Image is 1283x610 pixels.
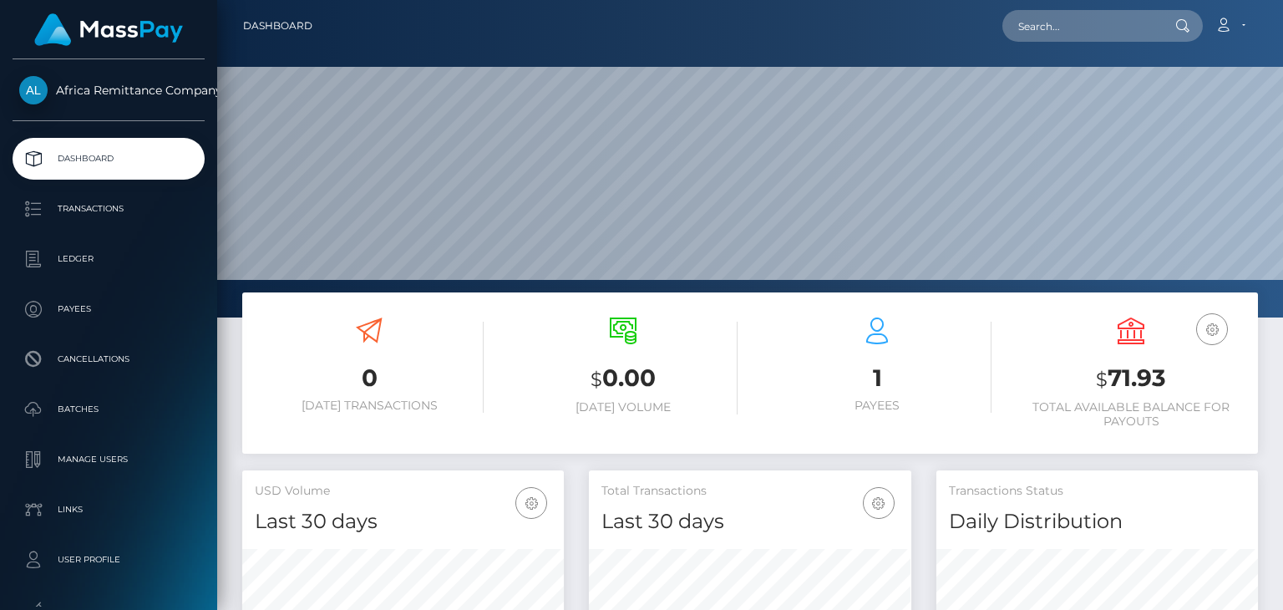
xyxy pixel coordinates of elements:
p: Payees [19,297,198,322]
h4: Daily Distribution [949,507,1245,536]
img: Africa Remittance Company LLC [19,76,48,104]
h5: Transactions Status [949,483,1245,500]
span: Africa Remittance Company LLC [13,83,205,98]
a: Ledger [13,238,205,280]
img: MassPay Logo [34,13,183,46]
a: Dashboard [13,138,205,180]
h3: 71.93 [1017,362,1245,396]
a: Manage Users [13,439,205,480]
p: Cancellations [19,347,198,372]
h5: Total Transactions [601,483,898,500]
h4: Last 30 days [601,507,898,536]
h3: 0.00 [509,362,738,396]
small: $ [591,368,602,391]
h3: 1 [763,362,991,394]
a: Links [13,489,205,531]
small: $ [1096,368,1108,391]
p: Manage Users [19,447,198,472]
h3: 0 [255,362,484,394]
a: Batches [13,389,205,430]
h4: Last 30 days [255,507,551,536]
h6: Payees [763,399,991,413]
p: Links [19,497,198,522]
h5: USD Volume [255,483,551,500]
a: User Profile [13,539,205,581]
a: Payees [13,288,205,330]
h6: Total Available Balance for Payouts [1017,400,1245,429]
h6: [DATE] Transactions [255,399,484,413]
p: Batches [19,397,198,422]
p: Dashboard [19,146,198,171]
p: Ledger [19,247,198,272]
a: Transactions [13,188,205,230]
a: Dashboard [243,8,312,43]
a: Cancellations [13,338,205,380]
p: User Profile [19,547,198,572]
input: Search... [1002,10,1159,42]
p: Transactions [19,196,198,221]
h6: [DATE] Volume [509,400,738,414]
